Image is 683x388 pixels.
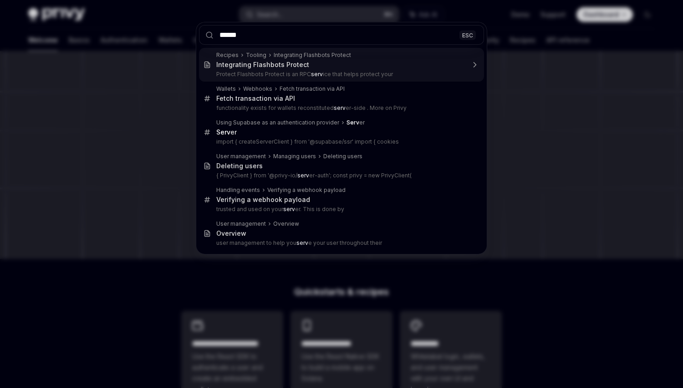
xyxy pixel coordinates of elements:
div: Wallets [216,85,236,93]
div: Overview [216,229,246,238]
div: Deleting users [323,153,362,160]
div: Recipes [216,52,239,59]
div: Tooling [246,52,266,59]
div: Fetch transaction via API [280,85,345,93]
p: Protect Flashbots Protect is an RPC ice that helps protect your [216,71,465,78]
div: Webhooks [243,85,272,93]
p: { PrivyClient } from '@privy-io/ er-auth'; const privy = new PrivyClient( [216,172,465,179]
p: import { createServerClient } from '@supabase/ssr' import { cookies [216,138,465,145]
div: er [347,119,365,126]
div: Deleting users [216,162,263,170]
b: serv [297,172,309,179]
div: Verifying a webhook payload [216,196,310,204]
div: ESC [459,30,476,40]
div: Fetch transaction via API [216,94,295,103]
b: Serv [347,119,359,126]
p: user management to help you e your user throughout their [216,239,465,247]
b: serv [311,71,323,78]
b: serv [334,104,346,111]
div: er [216,128,237,136]
b: serv [296,239,308,246]
p: trusted and used on your er. This is done by [216,206,465,213]
div: Overview [273,220,299,228]
div: User management [216,220,266,228]
div: Integrating Flashbots Protect [216,61,309,69]
div: Managing users [273,153,316,160]
div: Integrating Flashbots Protect [274,52,351,59]
b: Serv [216,128,230,136]
div: Handling events [216,186,260,194]
p: functionality exists for wallets reconstituted er-side . More on Privy [216,104,465,112]
div: Using Supabase as an authentication provider [216,119,339,126]
div: Verifying a webhook payload [267,186,346,194]
div: User management [216,153,266,160]
b: serv [283,206,295,212]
